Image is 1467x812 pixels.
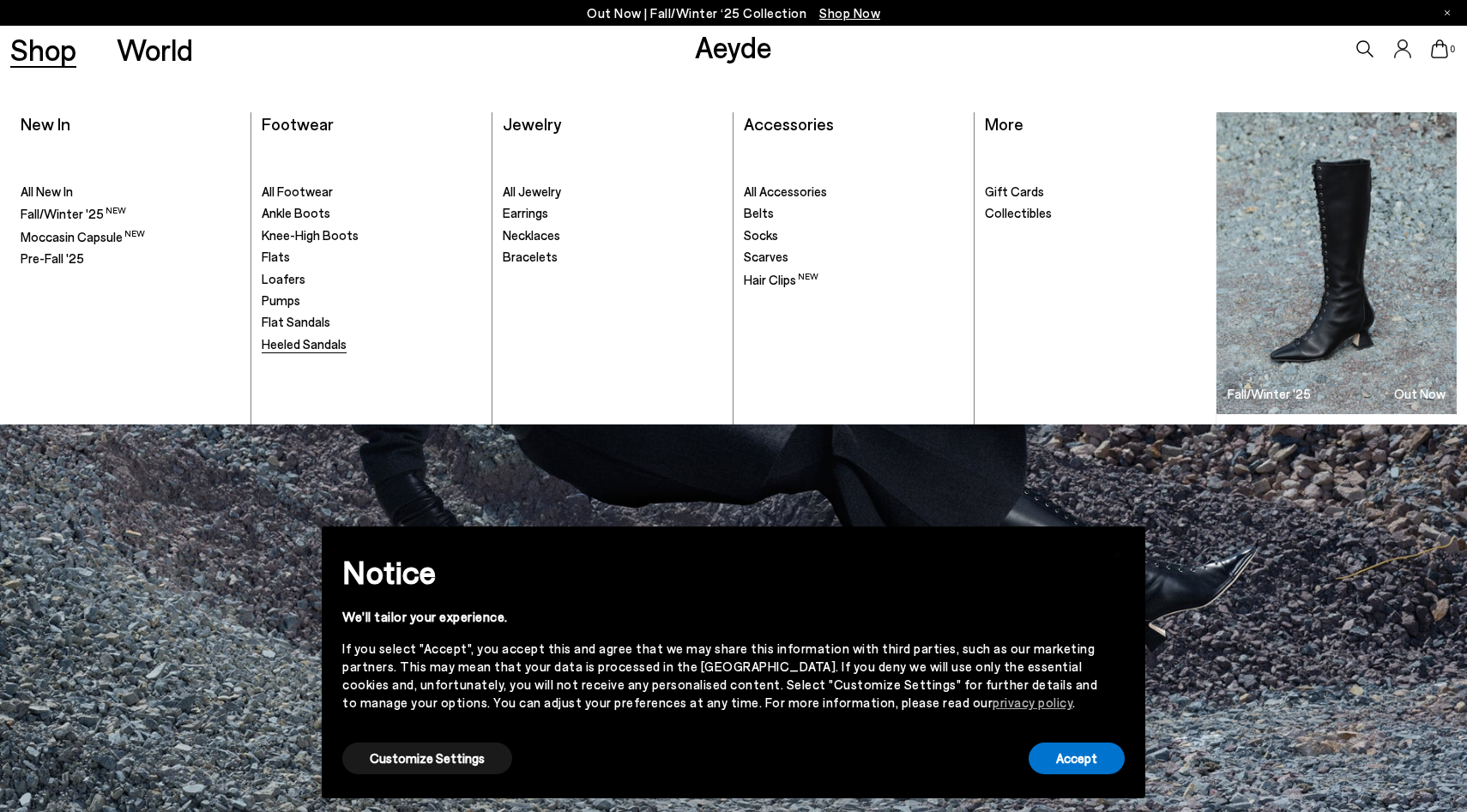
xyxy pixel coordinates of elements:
[1431,39,1448,58] a: 0
[21,113,70,134] a: New In
[21,205,240,223] a: Fall/Winter '25
[262,183,481,201] a: All Footwear
[262,271,481,288] a: Loafers
[503,227,560,243] span: Necklaces
[262,336,481,353] a: Heeled Sandals
[1216,112,1457,414] a: Fall/Winter '25 Out Now
[744,227,963,244] a: Socks
[993,695,1072,710] a: privacy policy
[985,183,1044,199] span: Gift Cards
[342,743,512,774] button: Customize Settings
[503,227,722,244] a: Necklaces
[21,250,240,268] a: Pre-Fall '25
[342,640,1097,712] div: If you select "Accept", you accept this and agree that we may share this information with third p...
[21,250,84,266] span: Pre-Fall '25
[503,113,561,134] a: Jewelry
[262,292,481,310] a: Pumps
[985,205,1205,222] a: Collectibles
[819,5,880,21] span: Navigate to /collections/new-in
[262,113,334,134] a: Footwear
[503,183,722,201] a: All Jewelry
[985,205,1052,220] span: Collectibles
[262,205,481,222] a: Ankle Boots
[587,3,880,24] p: Out Now | Fall/Winter ‘25 Collection
[1112,539,1124,564] span: ×
[262,249,290,264] span: Flats
[695,28,772,64] a: Aeyde
[21,206,126,221] span: Fall/Winter '25
[117,34,193,64] a: World
[262,336,347,352] span: Heeled Sandals
[503,249,722,266] a: Bracelets
[342,608,1097,626] div: We'll tailor your experience.
[1228,388,1311,400] h3: Fall/Winter '25
[21,183,240,201] a: All New In
[744,249,788,264] span: Scarves
[262,292,300,308] span: Pumps
[262,249,481,266] a: Flats
[262,205,330,220] span: Ankle Boots
[744,271,963,289] a: Hair Clips
[262,227,359,243] span: Knee-High Boots
[985,113,1023,134] a: More
[503,249,558,264] span: Bracelets
[503,205,722,222] a: Earrings
[262,271,305,286] span: Loafers
[503,183,561,199] span: All Jewelry
[1029,743,1125,774] button: Accept
[744,272,818,287] span: Hair Clips
[21,183,73,199] span: All New In
[1394,388,1446,400] h3: Out Now
[503,205,548,220] span: Earrings
[21,229,145,244] span: Moccasin Capsule
[262,314,481,331] a: Flat Sandals
[744,205,774,220] span: Belts
[744,183,827,199] span: All Accessories
[744,183,963,201] a: All Accessories
[1448,45,1457,54] span: 0
[10,34,76,64] a: Shop
[744,249,963,266] a: Scarves
[744,205,963,222] a: Belts
[1097,532,1138,573] button: Close this notice
[342,550,1097,594] h2: Notice
[21,228,240,246] a: Moccasin Capsule
[262,314,330,329] span: Flat Sandals
[262,183,333,199] span: All Footwear
[262,227,481,244] a: Knee-High Boots
[1216,112,1457,414] img: Group_1295_900x.jpg
[744,113,834,134] a: Accessories
[985,183,1205,201] a: Gift Cards
[744,227,778,243] span: Socks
